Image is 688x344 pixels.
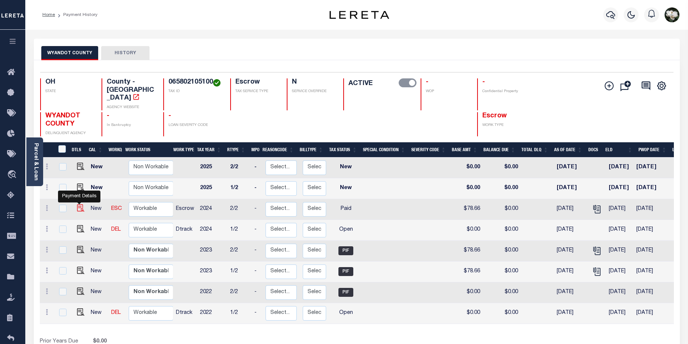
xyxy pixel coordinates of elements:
th: BillType: activate to sort column ascending [297,142,326,158]
td: [DATE] [554,282,588,303]
td: [DATE] [554,262,588,282]
td: [DATE] [554,220,588,241]
th: Base Amt: activate to sort column ascending [449,142,480,158]
td: [DATE] [554,241,588,262]
th: Balance Due: activate to sort column ascending [480,142,518,158]
td: $0.00 [451,220,483,241]
th: Docs [585,142,603,158]
td: [DATE] [633,262,667,282]
span: - [107,113,109,119]
td: $78.66 [451,262,483,282]
th: Work Status [122,142,173,158]
th: MPO [248,142,260,158]
td: $78.66 [451,199,483,220]
td: [DATE] [633,178,667,199]
td: $0.00 [483,241,521,262]
p: AGENCY WEBSITE [107,105,154,110]
td: $0.00 [483,303,521,324]
td: [DATE] [554,199,588,220]
h4: OH [45,78,93,87]
th: ELD: activate to sort column ascending [602,142,635,158]
td: 1/2 [227,303,251,324]
th: DTLS [69,142,86,158]
td: [DATE] [633,199,667,220]
td: $0.00 [483,178,521,199]
td: [DATE] [606,241,634,262]
td: [DATE] [633,220,667,241]
td: [DATE] [606,303,634,324]
span: - [482,79,485,85]
span: WYANDOT COUNTY [45,113,80,127]
td: New [88,220,108,241]
td: 1/2 [227,178,251,199]
td: Open [329,303,363,324]
td: - [251,282,263,303]
td: [DATE] [606,199,634,220]
p: Confidential Property [482,89,530,94]
span: - [168,113,171,119]
td: New [88,282,108,303]
div: Payment Details [58,191,100,202]
a: Parcel & Loan [33,143,38,181]
span: PIF [338,267,353,276]
td: New [329,158,363,178]
td: 2023 [197,262,227,282]
td: Dtrack [173,303,197,324]
span: PIF [338,246,353,255]
td: New [88,178,108,199]
span: Escrow [482,113,507,119]
button: HISTORY [101,46,150,60]
td: Paid [329,199,363,220]
h4: 065802105100 [168,78,221,87]
td: Dtrack [173,220,197,241]
h4: N [292,78,334,87]
td: Escrow [173,199,197,220]
h4: County - [GEOGRAPHIC_DATA] [107,78,154,103]
td: [DATE] [633,241,667,262]
button: WYANDOT COUNTY [41,46,98,60]
td: [DATE] [554,178,588,199]
td: [DATE] [554,158,588,178]
td: $78.66 [451,241,483,262]
th: ReasonCode: activate to sort column ascending [260,142,297,158]
th: As of Date: activate to sort column ascending [551,142,585,158]
td: $0.00 [451,303,483,324]
td: $0.00 [483,199,521,220]
p: WORK TYPE [482,123,530,128]
td: $0.00 [483,158,521,178]
span: - [426,79,428,85]
th: RType: activate to sort column ascending [224,142,248,158]
td: 2025 [197,158,227,178]
td: 1/2 [227,220,251,241]
p: TAX ID [168,89,221,94]
td: 2023 [197,241,227,262]
p: LOAN SEVERITY CODE [168,123,221,128]
td: [DATE] [606,282,634,303]
i: travel_explore [7,170,19,180]
td: [DATE] [633,303,667,324]
td: [DATE] [633,282,667,303]
img: logo-dark.svg [329,11,389,19]
td: [DATE] [606,262,634,282]
td: 2024 [197,220,227,241]
td: New [88,262,108,282]
th: WorkQ [106,142,122,158]
td: 2/2 [227,282,251,303]
td: $0.00 [483,220,521,241]
p: WOP [426,89,468,94]
td: $0.00 [483,282,521,303]
th: PWOP Date: activate to sort column ascending [636,142,670,158]
td: [DATE] [606,158,634,178]
th: CAL: activate to sort column ascending [86,142,106,158]
td: 2024 [197,199,227,220]
th: Special Condition: activate to sort column ascending [360,142,408,158]
td: New [88,158,108,178]
a: Home [42,13,55,17]
p: STATE [45,89,93,94]
th: Work Type [170,142,194,158]
td: [DATE] [554,303,588,324]
td: New [88,199,108,220]
td: - [251,220,263,241]
td: - [251,262,263,282]
label: ACTIVE [348,78,373,89]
